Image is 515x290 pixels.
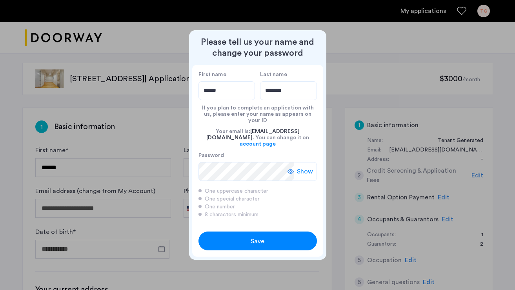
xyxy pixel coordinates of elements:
div: 8 characters minimum [198,211,317,219]
label: First name [198,71,255,78]
span: [EMAIL_ADDRESS][DOMAIN_NAME] [206,129,300,140]
label: Password [198,152,294,159]
span: Show [297,167,313,176]
div: Your email is: . You can change it on [198,124,317,152]
div: One uppercase character [198,187,317,195]
div: One number [198,203,317,211]
span: Save [251,237,264,246]
h2: Please tell us your name and change your password [192,36,323,58]
label: Last name [260,71,317,78]
a: account page [240,141,276,147]
button: button [198,232,317,250]
div: If you plan to complete an application with us, please enter your name as appears on your ID [198,100,317,124]
div: One special character [198,195,317,203]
